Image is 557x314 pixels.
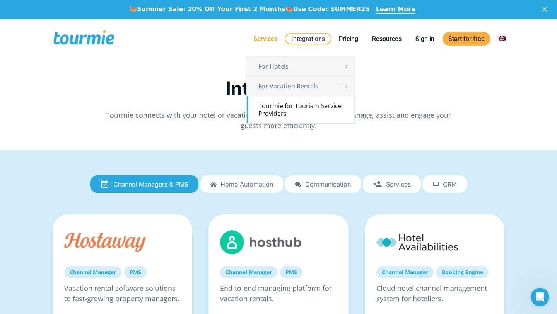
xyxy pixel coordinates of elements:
a: Home automation [200,175,283,193]
div: 🍉 🍉 [129,5,370,13]
a: Resources [366,34,407,44]
a: Tourmie for Tourism Service Providers [247,96,354,123]
a: Learn More [376,5,415,14]
a: Channel Managers & PMS [90,175,198,193]
a: Channel Manager [64,266,121,278]
a: For Vacation Rentals [247,76,354,96]
span: Home automation [220,181,273,188]
a: Pricing [333,34,364,44]
a: Services [248,34,283,44]
p: Vacation rental software solutions to fast-growing property managers. [64,283,181,304]
p: End-to-end managing platform for vacation rentals. [220,283,337,304]
p: Cloud hotel channel management system for hoteliers. [376,283,493,304]
div: Close [542,7,550,12]
a: Booking Engine [436,266,489,278]
b: Summer Sale: 20% Off Your First 2 Months [137,5,285,13]
span: Services [386,181,411,188]
a: CRM [423,175,467,193]
a: Channel Manager [376,266,434,278]
a: Start for free [443,32,490,46]
span: Channel Managers & PMS [113,181,188,188]
a: For Hotels [247,57,354,76]
span: Communication [305,181,351,188]
span: Tourmie connects with your hotel or vacation rental software to help you manage, assist and engag... [106,110,451,130]
a: Channel Manager [220,266,277,278]
b: Use Code: SUMMER25 [293,5,370,13]
a: Communication [285,175,361,193]
iframe: Intercom live chat [531,288,549,306]
a: PMS [124,266,147,278]
a: Integrations [285,33,331,44]
a: Services [363,175,421,193]
span: Integrations [226,77,331,99]
span: CRM [443,181,457,188]
a: Sign in [410,34,440,44]
a: PMS [280,266,302,278]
